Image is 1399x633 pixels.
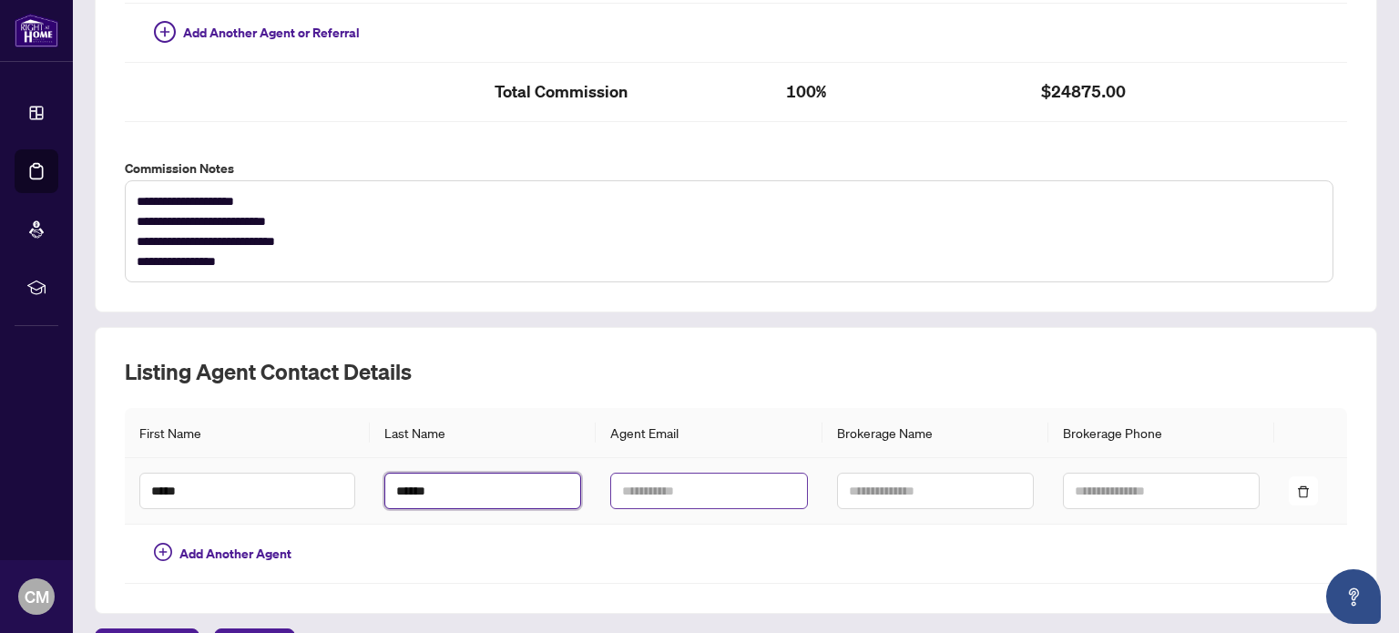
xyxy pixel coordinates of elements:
[183,23,360,43] span: Add Another Agent or Referral
[15,14,58,47] img: logo
[596,408,822,458] th: Agent Email
[125,158,1347,179] label: Commission Notes
[1048,408,1274,458] th: Brokerage Phone
[25,584,49,609] span: CM
[154,543,172,561] span: plus-circle
[370,408,596,458] th: Last Name
[139,18,374,47] button: Add Another Agent or Referral
[1297,485,1310,498] span: delete
[154,21,176,43] span: plus-circle
[139,539,306,568] button: Add Another Agent
[125,357,1347,386] h2: Listing Agent Contact Details
[125,408,370,458] th: First Name
[1326,569,1381,624] button: Open asap
[1041,77,1254,107] h2: $24875.00
[786,77,1012,107] h2: 100%
[822,408,1048,458] th: Brokerage Name
[179,544,291,564] span: Add Another Agent
[495,77,757,107] h2: Total Commission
